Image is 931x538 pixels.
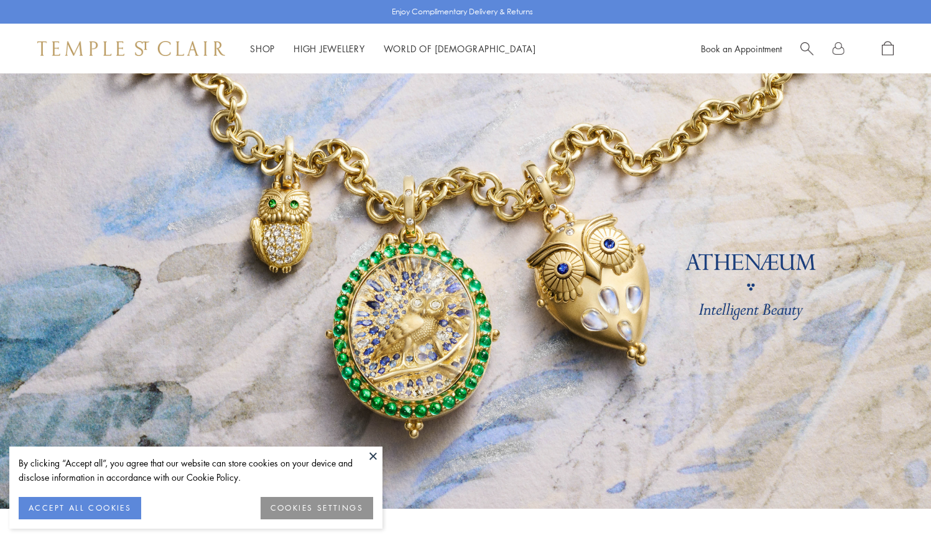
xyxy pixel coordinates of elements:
nav: Main navigation [250,41,536,57]
p: Enjoy Complimentary Delivery & Returns [392,6,533,18]
img: Temple St. Clair [37,41,225,56]
a: Book an Appointment [701,42,782,55]
a: World of [DEMOGRAPHIC_DATA]World of [DEMOGRAPHIC_DATA] [384,42,536,55]
div: By clicking “Accept all”, you agree that our website can store cookies on your device and disclos... [19,456,373,485]
a: Open Shopping Bag [882,41,894,57]
a: Search [800,41,813,57]
button: ACCEPT ALL COOKIES [19,497,141,519]
button: COOKIES SETTINGS [261,497,373,519]
a: High JewelleryHigh Jewellery [294,42,365,55]
a: ShopShop [250,42,275,55]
